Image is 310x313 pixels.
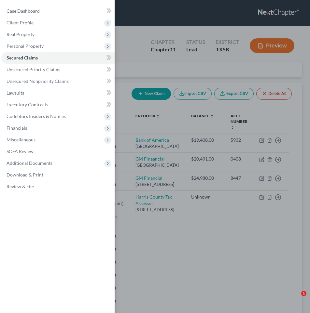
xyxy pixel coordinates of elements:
span: Personal Property [7,43,44,49]
span: Download & Print [7,172,43,177]
span: Client Profile [7,20,34,25]
span: Codebtors Insiders & Notices [7,113,66,119]
a: Secured Claims [1,52,115,64]
span: Secured Claims [7,55,38,60]
span: Miscellaneous [7,137,35,142]
span: Review & File [7,184,34,189]
span: Case Dashboard [7,8,40,14]
span: Additional Documents [7,160,52,166]
span: Unsecured Priority Claims [7,67,60,72]
span: Real Property [7,32,35,37]
span: Unsecured Nonpriority Claims [7,78,69,84]
span: 1 [301,291,306,296]
span: Financials [7,125,27,131]
a: Unsecured Nonpriority Claims [1,75,115,87]
span: Executory Contracts [7,102,48,107]
a: Case Dashboard [1,5,115,17]
a: Download & Print [1,169,115,181]
a: SOFA Review [1,146,115,157]
span: Lawsuits [7,90,24,96]
a: Lawsuits [1,87,115,99]
span: SOFA Review [7,149,34,154]
a: Unsecured Priority Claims [1,64,115,75]
a: Review & File [1,181,115,192]
a: Executory Contracts [1,99,115,111]
iframe: Intercom live chat [288,291,303,306]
